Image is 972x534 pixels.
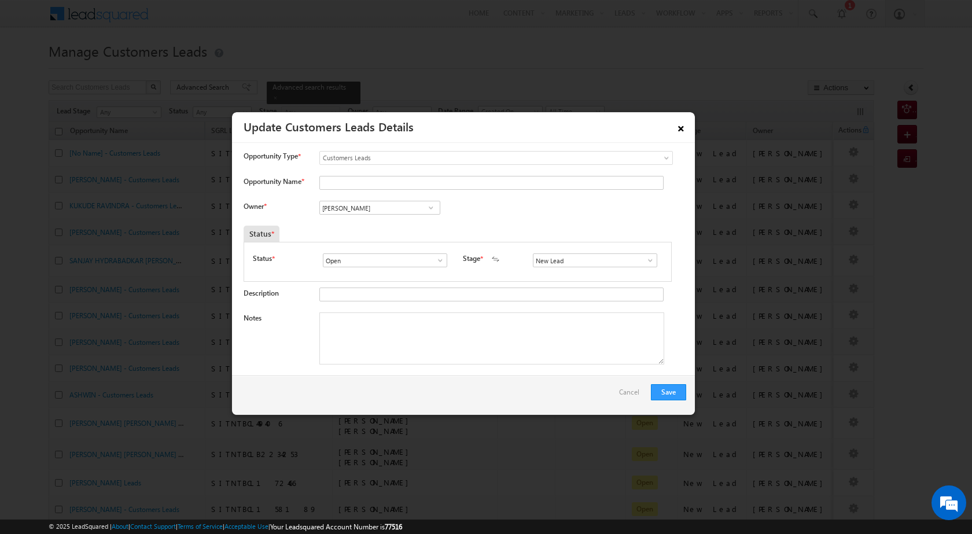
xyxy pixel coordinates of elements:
[323,253,447,267] input: Type to Search
[430,255,444,266] a: Show All Items
[20,61,49,76] img: d_60004797649_company_0_60004797649
[224,522,268,530] a: Acceptable Use
[533,253,657,267] input: Type to Search
[253,253,272,264] label: Status
[319,201,440,215] input: Type to Search
[270,522,402,531] span: Your Leadsquared Account Number is
[244,226,279,242] div: Status
[651,384,686,400] button: Save
[244,151,298,161] span: Opportunity Type
[385,522,402,531] span: 77516
[244,177,304,186] label: Opportunity Name
[190,6,218,34] div: Minimize live chat window
[671,116,691,137] a: ×
[319,151,673,165] a: Customers Leads
[320,153,625,163] span: Customers Leads
[463,253,480,264] label: Stage
[49,521,402,532] span: © 2025 LeadSquared | | | | |
[244,289,279,297] label: Description
[112,522,128,530] a: About
[244,118,414,134] a: Update Customers Leads Details
[178,522,223,530] a: Terms of Service
[619,384,645,406] a: Cancel
[640,255,654,266] a: Show All Items
[60,61,194,76] div: Chat with us now
[424,202,438,213] a: Show All Items
[244,202,266,211] label: Owner
[157,356,210,372] em: Start Chat
[130,522,176,530] a: Contact Support
[15,107,211,347] textarea: Type your message and hit 'Enter'
[244,314,262,322] label: Notes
